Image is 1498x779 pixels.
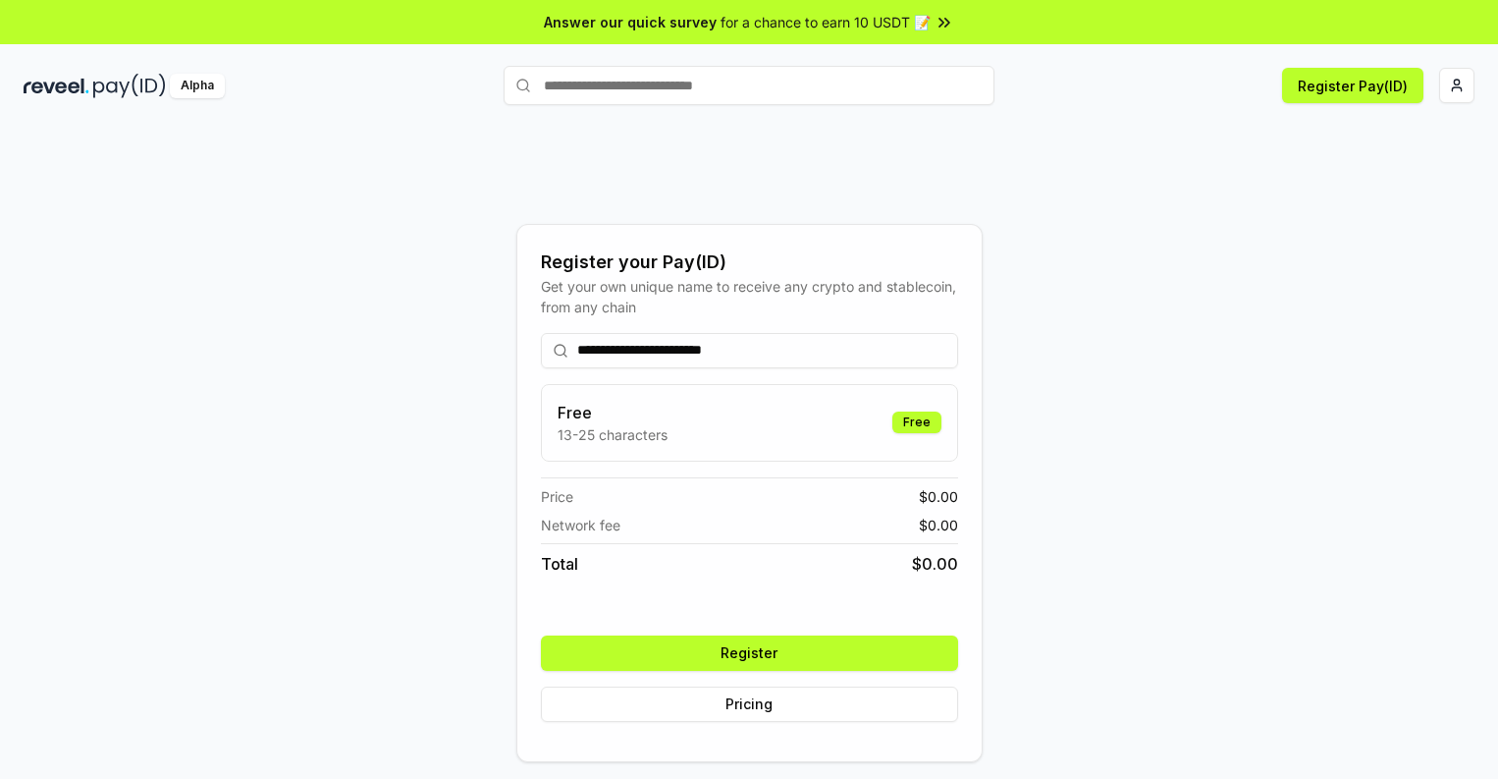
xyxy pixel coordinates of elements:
[93,74,166,98] img: pay_id
[1282,68,1423,103] button: Register Pay(ID)
[541,486,573,507] span: Price
[541,515,620,535] span: Network fee
[541,636,958,671] button: Register
[541,276,958,317] div: Get your own unique name to receive any crypto and stablecoin, from any chain
[544,12,717,32] span: Answer our quick survey
[919,515,958,535] span: $ 0.00
[541,552,578,576] span: Total
[558,424,668,445] p: 13-25 characters
[912,552,958,576] span: $ 0.00
[170,74,225,98] div: Alpha
[541,687,958,722] button: Pricing
[919,486,958,507] span: $ 0.00
[721,12,931,32] span: for a chance to earn 10 USDT 📝
[558,401,668,424] h3: Free
[541,249,958,276] div: Register your Pay(ID)
[24,74,89,98] img: reveel_dark
[892,412,941,433] div: Free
